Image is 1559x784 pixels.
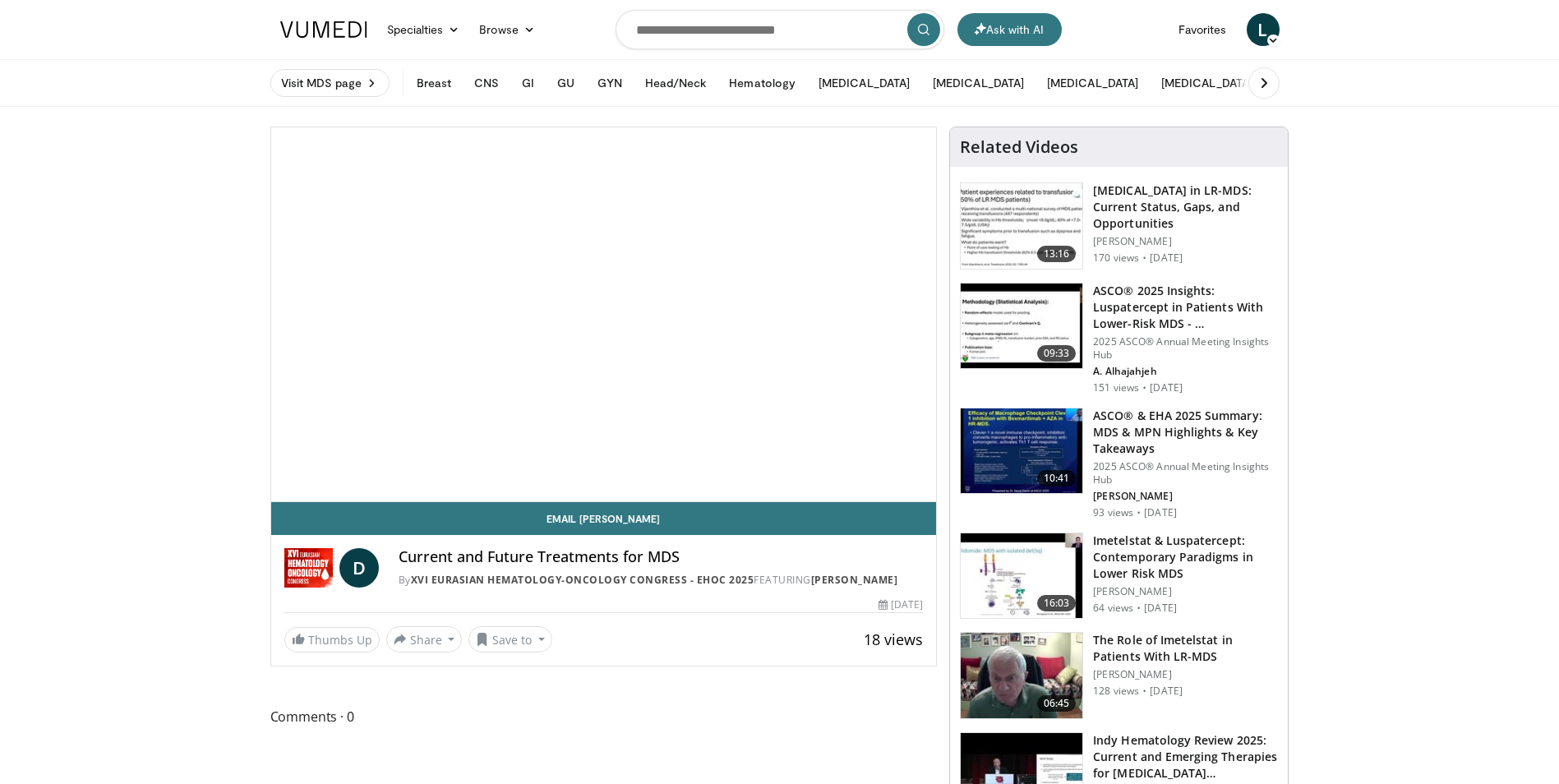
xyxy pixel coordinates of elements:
button: Ask with AI [957,13,1062,46]
div: · [1142,381,1146,394]
div: · [1142,251,1146,265]
p: 64 views [1093,602,1133,615]
div: [DATE] [879,597,923,612]
a: Favorites [1169,13,1237,46]
button: Hematology [719,67,805,99]
a: XVI Eurasian Hematology-Oncology Congress - EHOC 2025 [411,573,754,587]
p: 151 views [1093,381,1139,394]
div: · [1142,685,1146,698]
img: 2f5b009d-0417-48b3-920b-0948148e56d9.150x105_q85_crop-smart_upscale.jpg [961,408,1082,494]
a: D [339,548,379,588]
span: 09:33 [1037,345,1077,362]
button: [MEDICAL_DATA] [1151,67,1262,99]
button: GU [547,67,584,99]
p: [PERSON_NAME] [1093,490,1278,503]
span: 13:16 [1037,246,1077,262]
img: 23644c5d-5d60-4c52-a8e9-ee246e738c79.150x105_q85_crop-smart_upscale.jpg [961,183,1082,269]
a: [PERSON_NAME] [811,573,898,587]
button: [MEDICAL_DATA] [1037,67,1148,99]
a: Email [PERSON_NAME] [271,502,937,535]
a: Browse [469,13,545,46]
a: Specialties [377,13,470,46]
span: Comments 0 [270,706,938,727]
h3: ASCO® & EHA 2025 Summary: MDS & MPN Highlights & Key Takeaways [1093,408,1278,457]
a: Visit MDS page [270,69,390,97]
p: [DATE] [1150,381,1183,394]
button: Head/Neck [635,67,717,99]
img: XVI Eurasian Hematology-Oncology Congress - EHOC 2025 [284,548,333,588]
img: VuMedi Logo [280,21,367,38]
p: 93 views [1093,506,1133,519]
button: Save to [468,626,552,653]
button: Share [386,626,463,653]
a: 06:45 The Role of Imetelstat in Patients With LR-MDS [PERSON_NAME] 128 views · [DATE] [960,632,1278,719]
button: Breast [407,67,461,99]
p: 2025 ASCO® Annual Meeting Insights Hub [1093,335,1278,362]
div: · [1137,602,1141,615]
p: 170 views [1093,251,1139,265]
button: CNS [464,67,509,99]
span: 06:45 [1037,695,1077,712]
a: L [1247,13,1280,46]
p: 128 views [1093,685,1139,698]
p: [PERSON_NAME] [1093,585,1278,598]
button: GI [512,67,544,99]
img: 7bfcd9a6-a954-4978-b637-05af66105dc1.150x105_q85_crop-smart_upscale.jpg [961,633,1082,718]
img: 07b0f132-c6b7-4084-8f6f-8e5de39129b7.150x105_q85_crop-smart_upscale.jpg [961,533,1082,619]
h4: Current and Future Treatments for MDS [399,548,923,566]
div: · [1137,506,1141,519]
a: 09:33 ASCO® 2025 Insights: Luspatercept in Patients With Lower-Risk MDS - … 2025 ASCO® Annual Mee... [960,283,1278,394]
h4: Related Videos [960,137,1078,157]
video-js: Video Player [271,127,937,502]
div: By FEATURING [399,573,923,588]
img: 5f9ae202-72c2-402b-a525-9726c797d947.150x105_q85_crop-smart_upscale.jpg [961,284,1082,369]
h3: ASCO® 2025 Insights: Luspatercept in Patients With Lower-Risk MDS - … [1093,283,1278,332]
input: Search topics, interventions [616,10,944,49]
p: [DATE] [1144,602,1177,615]
p: [DATE] [1150,251,1183,265]
a: Thumbs Up [284,627,380,653]
span: 18 views [864,630,923,649]
h3: The Role of Imetelstat in Patients With LR-MDS [1093,632,1278,665]
h3: Imetelstat & Luspatercept: Contemporary Paradigms in Lower Risk MDS [1093,533,1278,582]
a: 10:41 ASCO® & EHA 2025 Summary: MDS & MPN Highlights & Key Takeaways 2025 ASCO® Annual Meeting In... [960,408,1278,519]
p: A. Alhajahjeh [1093,365,1278,378]
h3: [MEDICAL_DATA] in LR-MDS: Current Status, Gaps, and Opportunities [1093,182,1278,232]
button: GYN [588,67,631,99]
p: [PERSON_NAME] [1093,235,1278,248]
span: 10:41 [1037,470,1077,487]
button: [MEDICAL_DATA] [923,67,1034,99]
p: [DATE] [1144,506,1177,519]
button: [MEDICAL_DATA] [809,67,920,99]
a: 13:16 [MEDICAL_DATA] in LR-MDS: Current Status, Gaps, and Opportunities [PERSON_NAME] 170 views ·... [960,182,1278,270]
p: 2025 ASCO® Annual Meeting Insights Hub [1093,460,1278,487]
span: 16:03 [1037,595,1077,611]
p: [DATE] [1150,685,1183,698]
h3: Indy Hematology Review 2025: Current and Emerging Therapies for [MEDICAL_DATA]… [1093,732,1278,782]
a: 16:03 Imetelstat & Luspatercept: Contemporary Paradigms in Lower Risk MDS [PERSON_NAME] 64 views ... [960,533,1278,620]
p: [PERSON_NAME] [1093,668,1278,681]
